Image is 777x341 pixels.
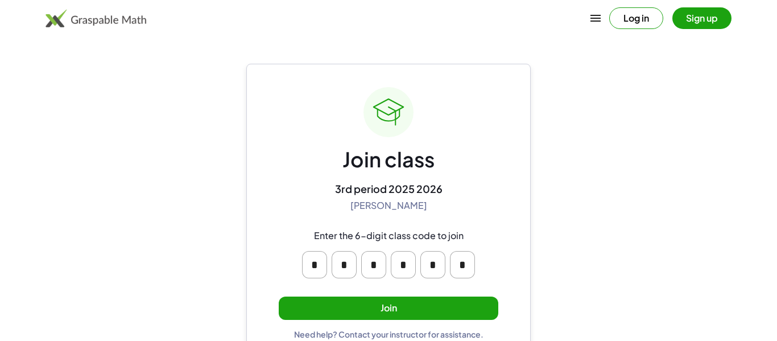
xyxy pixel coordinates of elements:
div: 3rd period 2025 2026 [335,182,443,195]
button: Join [279,297,498,320]
button: Sign up [672,7,731,29]
div: Join class [342,146,435,173]
div: Enter the 6-digit class code to join [314,230,464,242]
button: Log in [609,7,663,29]
div: Need help? Contact your instructor for assistance. [294,329,483,339]
div: [PERSON_NAME] [350,200,427,212]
